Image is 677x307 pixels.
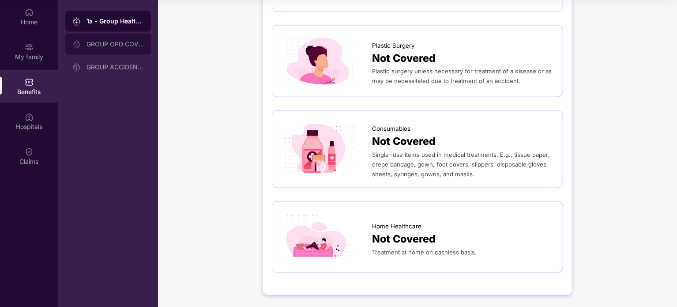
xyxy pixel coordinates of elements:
img: icon [281,211,357,264]
span: Not Covered [372,133,436,150]
span: Plastic surgery unless necessary for treatment of a disease or as may be necessitated due to trea... [372,68,552,84]
div: GROUP OPD COVER [87,41,144,48]
img: svg+xml;base64,PHN2ZyBpZD0iQmVuZWZpdHMiIHhtbG5zPSJodHRwOi8vd3d3LnczLm9yZy8yMDAwL3N2ZyIgd2lkdGg9Ij... [25,78,34,87]
span: Not Covered [372,231,436,247]
img: svg+xml;base64,PHN2ZyB3aWR0aD0iMjAiIGhlaWdodD0iMjAiIHZpZXdCb3g9IjAgMCAyMCAyMCIgZmlsbD0ibm9uZSIgeG... [72,17,81,26]
span: Treatment at home on cashless basis. [372,249,477,256]
span: Consumables [372,124,410,133]
div: 1a - Group Health Insurance [87,17,144,26]
span: Home Healthcare [372,222,421,231]
img: svg+xml;base64,PHN2ZyB3aWR0aD0iMjAiIGhlaWdodD0iMjAiIHZpZXdCb3g9IjAgMCAyMCAyMCIgZmlsbD0ibm9uZSIgeG... [72,40,81,49]
img: icon [281,122,357,175]
img: svg+xml;base64,PHN2ZyB3aWR0aD0iMjAiIGhlaWdodD0iMjAiIHZpZXdCb3g9IjAgMCAyMCAyMCIgZmlsbD0ibm9uZSIgeG... [25,43,34,52]
img: icon [281,34,357,87]
img: svg+xml;base64,PHN2ZyBpZD0iSG9tZSIgeG1sbnM9Imh0dHA6Ly93d3cudzMub3JnLzIwMDAvc3ZnIiB3aWR0aD0iMjAiIG... [25,8,34,17]
span: Single-use items used in medical treatments. E.g., tissue paper, crepe bandage, gown, foot covers... [372,151,550,178]
img: svg+xml;base64,PHN2ZyBpZD0iQ2xhaW0iIHhtbG5zPSJodHRwOi8vd3d3LnczLm9yZy8yMDAwL3N2ZyIgd2lkdGg9IjIwIi... [25,148,34,156]
span: Not Covered [372,50,436,67]
img: svg+xml;base64,PHN2ZyBpZD0iSG9zcGl0YWxzIiB4bWxucz0iaHR0cDovL3d3dy53My5vcmcvMjAwMC9zdmciIHdpZHRoPS... [25,113,34,121]
div: GROUP ACCIDENTAL INSURANCE [87,64,144,71]
img: svg+xml;base64,PHN2ZyB3aWR0aD0iMjAiIGhlaWdodD0iMjAiIHZpZXdCb3g9IjAgMCAyMCAyMCIgZmlsbD0ibm9uZSIgeG... [72,63,81,72]
span: Plastic Surgery [372,41,415,50]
